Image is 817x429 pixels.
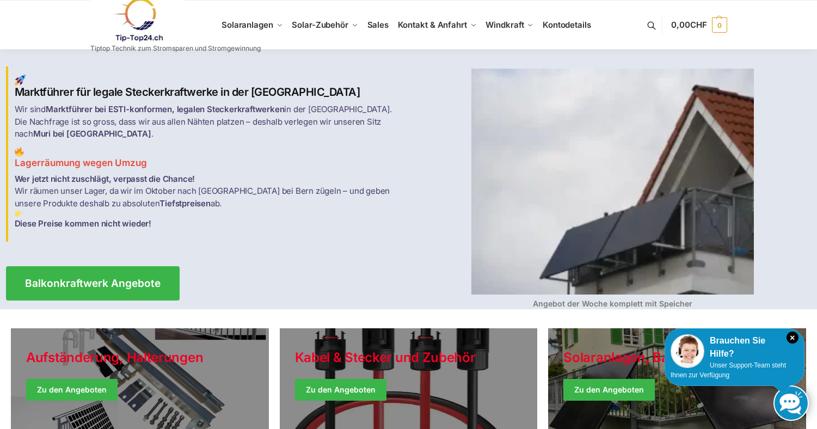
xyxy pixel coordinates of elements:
[671,334,704,368] img: Customer service
[690,20,707,30] span: CHF
[15,147,24,156] img: Balkon-Terrassen-Kraftwerke 2
[486,20,524,30] span: Windkraft
[15,210,23,218] img: Balkon-Terrassen-Kraftwerke 3
[15,75,402,99] h2: Marktführer für legale Steckerkraftwerke in der [GEOGRAPHIC_DATA]
[46,104,284,114] strong: Marktführer bei ESTI-konformen, legalen Steckerkraftwerken
[712,17,727,33] span: 0
[90,45,261,52] p: Tiptop Technik zum Stromsparen und Stromgewinnung
[15,174,195,184] strong: Wer jetzt nicht zuschlägt, verpasst die Chance!
[15,218,151,229] strong: Diese Preise kommen nicht wieder!
[671,9,727,41] a: 0,00CHF 0
[538,1,595,50] a: Kontodetails
[292,20,348,30] span: Solar-Zubehör
[671,334,798,360] div: Brauchen Sie Hilfe?
[6,266,180,301] a: Balkonkraftwerk Angebote
[15,147,402,170] h3: Lagerräumung wegen Umzug
[363,1,393,50] a: Sales
[787,332,798,344] i: Schließen
[15,103,402,140] p: Wir sind in der [GEOGRAPHIC_DATA]. Die Nachfrage ist so gross, dass wir aus allen Nähten platzen ...
[25,278,161,289] span: Balkonkraftwerk Angebote
[398,20,467,30] span: Kontakt & Anfahrt
[471,69,754,295] img: Balkon-Terrassen-Kraftwerke 4
[159,198,210,209] strong: Tiefstpreisen
[393,1,481,50] a: Kontakt & Anfahrt
[287,1,363,50] a: Solar-Zubehör
[15,173,402,230] p: Wir räumen unser Lager, da wir im Oktober nach [GEOGRAPHIC_DATA] bei Bern zügeln – und geben unse...
[222,20,273,30] span: Solaranlagen
[481,1,538,50] a: Windkraft
[15,75,26,85] img: Balkon-Terrassen-Kraftwerke 1
[543,20,591,30] span: Kontodetails
[533,299,692,308] strong: Angebot der Woche komplett mit Speicher
[367,20,389,30] span: Sales
[671,20,707,30] span: 0,00
[33,128,151,139] strong: Muri bei [GEOGRAPHIC_DATA]
[671,361,786,379] span: Unser Support-Team steht Ihnen zur Verfügung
